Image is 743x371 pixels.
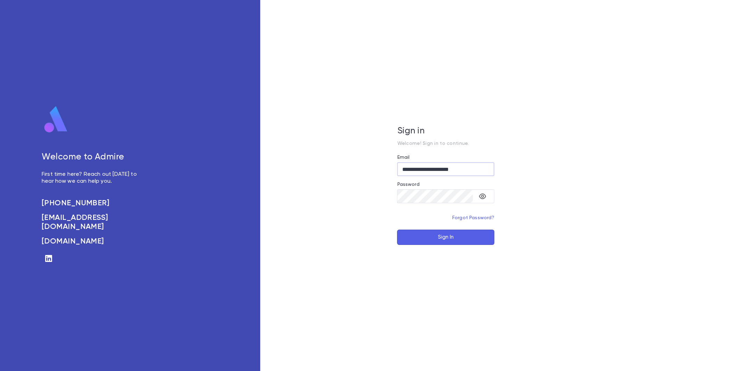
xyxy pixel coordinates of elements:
[397,230,494,245] button: Sign In
[397,155,410,160] label: Email
[476,189,489,203] button: toggle password visibility
[42,106,70,133] img: logo
[42,213,145,231] a: [EMAIL_ADDRESS][DOMAIN_NAME]
[42,171,145,185] p: First time here? Reach out [DATE] to hear how we can help you.
[397,182,419,187] label: Password
[42,237,145,246] a: [DOMAIN_NAME]
[397,141,494,146] p: Welcome! Sign in to continue.
[397,126,494,137] h5: Sign in
[452,215,495,220] a: Forgot Password?
[42,199,145,208] a: [PHONE_NUMBER]
[42,152,145,163] h5: Welcome to Admire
